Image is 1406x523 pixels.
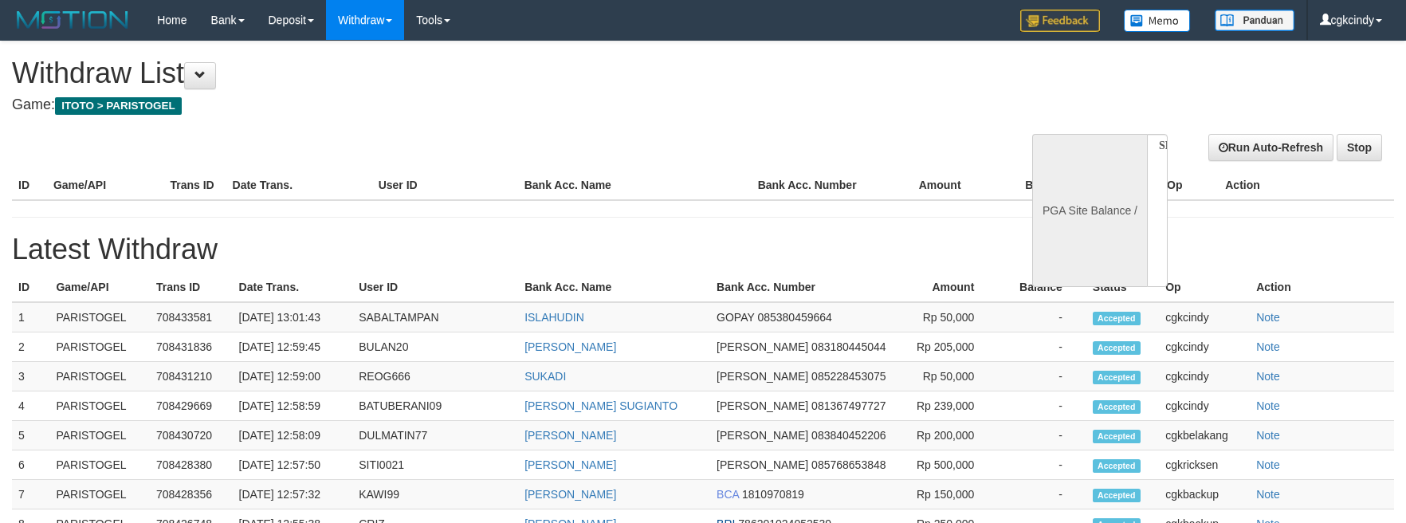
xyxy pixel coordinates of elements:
span: Accepted [1093,489,1141,502]
h1: Latest Withdraw [12,234,1394,265]
th: User ID [372,171,518,200]
td: [DATE] 12:58:59 [233,391,353,421]
span: Accepted [1093,312,1141,325]
a: Note [1256,370,1280,383]
th: Balance [985,171,1092,200]
th: User ID [352,273,518,302]
span: [PERSON_NAME] [717,429,808,442]
td: 708431836 [150,332,233,362]
td: PARISTOGEL [49,421,150,450]
th: Amount [894,273,998,302]
td: - [998,302,1086,332]
td: cgkcindy [1159,391,1250,421]
span: [PERSON_NAME] [717,458,808,471]
td: - [998,362,1086,391]
td: PARISTOGEL [49,302,150,332]
td: REOG666 [352,362,518,391]
span: 085228453075 [811,370,886,383]
td: [DATE] 12:57:50 [233,450,353,480]
span: Accepted [1093,459,1141,473]
td: SABALTAMPAN [352,302,518,332]
a: [PERSON_NAME] [524,429,616,442]
a: [PERSON_NAME] [524,340,616,353]
th: ID [12,171,47,200]
img: MOTION_logo.png [12,8,133,32]
td: cgkcindy [1159,332,1250,362]
span: [PERSON_NAME] [717,370,808,383]
td: DULMATIN77 [352,421,518,450]
h4: Game: [12,97,921,113]
td: Rp 500,000 [894,450,998,480]
td: [DATE] 12:59:00 [233,362,353,391]
td: 7 [12,480,49,509]
a: Note [1256,458,1280,471]
td: Rp 50,000 [894,302,998,332]
td: 3 [12,362,49,391]
th: Op [1159,273,1250,302]
td: - [998,332,1086,362]
span: 081367497727 [811,399,886,412]
span: Accepted [1093,371,1141,384]
a: Note [1256,311,1280,324]
td: Rp 50,000 [894,362,998,391]
th: Amount [868,171,984,200]
td: 708429669 [150,391,233,421]
td: PARISTOGEL [49,362,150,391]
th: Date Trans. [226,171,372,200]
th: Game/API [47,171,163,200]
img: Button%20Memo.svg [1124,10,1191,32]
td: cgkbelakang [1159,421,1250,450]
a: [PERSON_NAME] SUGIANTO [524,399,677,412]
a: Note [1256,429,1280,442]
th: Bank Acc. Name [518,171,752,200]
td: - [998,450,1086,480]
a: [PERSON_NAME] [524,488,616,501]
a: SUKADI [524,370,566,383]
th: Action [1219,171,1394,200]
th: Op [1161,171,1219,200]
td: 6 [12,450,49,480]
td: Rp 200,000 [894,421,998,450]
span: [PERSON_NAME] [717,340,808,353]
td: 708433581 [150,302,233,332]
td: Rp 205,000 [894,332,998,362]
td: PARISTOGEL [49,450,150,480]
td: - [998,421,1086,450]
td: KAWI99 [352,480,518,509]
th: Game/API [49,273,150,302]
td: [DATE] 13:01:43 [233,302,353,332]
a: ISLAHUDIN [524,311,584,324]
td: cgkcindy [1159,362,1250,391]
td: Rp 150,000 [894,480,998,509]
td: 708431210 [150,362,233,391]
img: Feedback.jpg [1020,10,1100,32]
span: BCA [717,488,739,501]
td: cgkbackup [1159,480,1250,509]
th: Status [1086,273,1159,302]
td: 1 [12,302,49,332]
span: 085380459664 [757,311,831,324]
td: [DATE] 12:58:09 [233,421,353,450]
td: SITI0021 [352,450,518,480]
td: [DATE] 12:59:45 [233,332,353,362]
td: [DATE] 12:57:32 [233,480,353,509]
th: Trans ID [150,273,233,302]
a: Note [1256,399,1280,412]
td: 4 [12,391,49,421]
div: PGA Site Balance / [1032,134,1147,287]
img: panduan.png [1215,10,1294,31]
a: Note [1256,340,1280,353]
a: [PERSON_NAME] [524,458,616,471]
th: Bank Acc. Number [752,171,868,200]
td: 2 [12,332,49,362]
span: GOPAY [717,311,754,324]
td: Rp 239,000 [894,391,998,421]
td: 5 [12,421,49,450]
td: 708430720 [150,421,233,450]
th: Bank Acc. Name [518,273,710,302]
td: BATUBERANI09 [352,391,518,421]
td: cgkcindy [1159,302,1250,332]
a: Stop [1337,134,1382,161]
th: Bank Acc. Number [710,273,894,302]
td: - [998,391,1086,421]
